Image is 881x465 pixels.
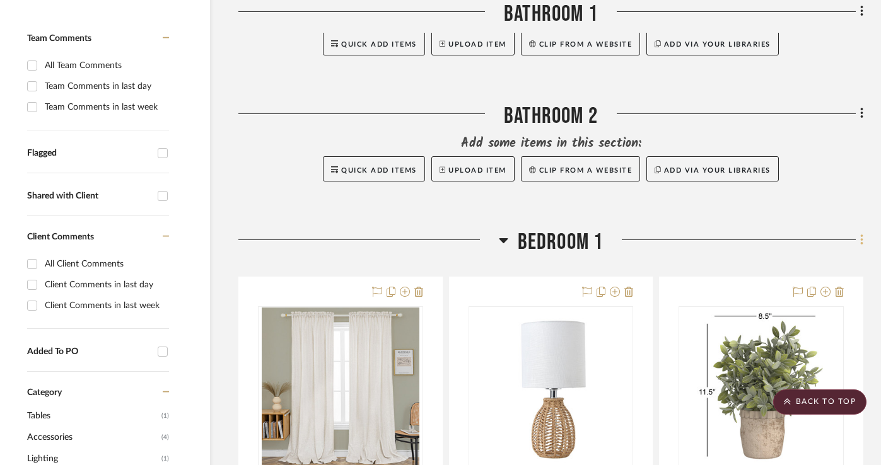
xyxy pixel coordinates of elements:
[472,307,629,465] img: Caitline Table Lamp
[323,30,425,55] button: Quick Add Items
[431,156,515,181] button: Upload Item
[341,41,417,48] span: Quick Add Items
[27,148,151,159] div: Flagged
[27,387,62,398] span: Category
[45,97,166,117] div: Team Comments in last week
[27,405,158,427] span: Tables
[45,76,166,96] div: Team Comments in last day
[773,389,866,415] scroll-to-top-button: BACK TO TOP
[161,427,169,447] span: (4)
[323,156,425,181] button: Quick Add Items
[521,30,640,55] button: Clip from a website
[262,307,419,465] img: Jep Linen Blended Semi Sheer Rod Pocket Curtain Pair (Set of 2)
[161,406,169,426] span: (1)
[518,229,604,256] span: Bedroom 1
[45,55,166,76] div: All Team Comments
[27,191,151,202] div: Shared with Client
[646,30,779,55] button: Add via your libraries
[682,307,840,465] img: 11.5'' Faux Eucalyptus Plant in Ceramic Pot
[27,233,94,241] span: Client Comments
[238,135,863,152] div: Add some items in this section:
[646,156,779,181] button: Add via your libraries
[341,167,417,174] span: Quick Add Items
[431,30,515,55] button: Upload Item
[45,296,166,316] div: Client Comments in last week
[27,347,151,357] div: Added To PO
[521,156,640,181] button: Clip from a website
[27,34,91,43] span: Team Comments
[27,427,158,448] span: Accessories
[45,275,166,295] div: Client Comments in last day
[45,254,166,274] div: All Client Comments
